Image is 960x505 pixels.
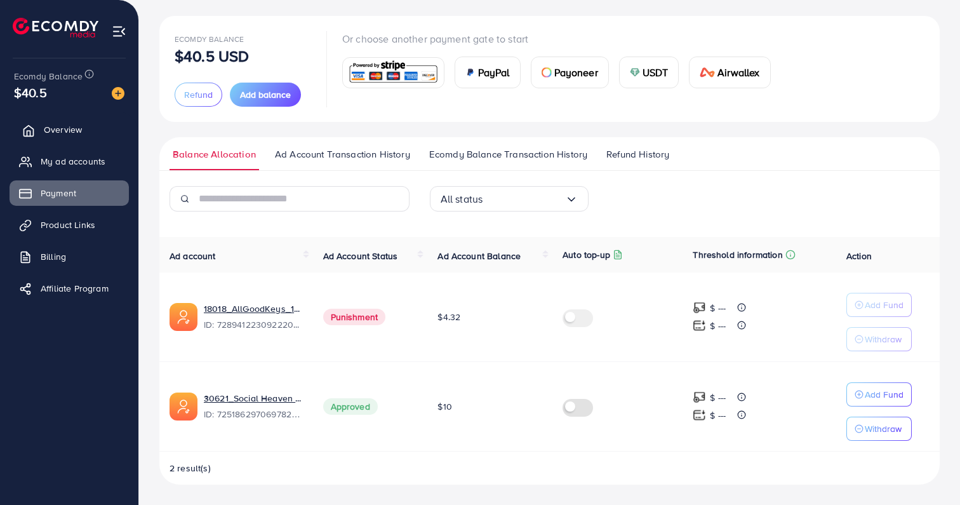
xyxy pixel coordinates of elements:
span: Payment [41,187,76,199]
p: Or choose another payment gate to start [342,31,781,46]
img: ic-ads-acc.e4c84228.svg [170,393,197,421]
p: $40.5 USD [175,48,249,64]
span: Ad Account Balance [437,250,521,262]
p: Withdraw [865,421,902,436]
span: PayPal [478,65,510,80]
span: Airwallex [717,65,759,80]
a: cardPayPal [455,57,521,88]
button: Add Fund [846,382,912,407]
p: $ --- [710,408,726,423]
span: All status [441,189,483,209]
a: cardUSDT [619,57,679,88]
a: Product Links [10,212,129,238]
span: Product Links [41,219,95,231]
a: Payment [10,180,129,206]
span: Ecomdy Balance Transaction History [429,147,587,161]
img: top-up amount [693,319,706,332]
span: 2 result(s) [170,462,211,475]
button: Withdraw [846,417,912,441]
p: $ --- [710,300,726,316]
a: 18018_AllGoodKeys_1697198555049 [204,302,303,315]
a: Billing [10,244,129,269]
span: My ad accounts [41,155,105,168]
button: Refund [175,83,222,107]
a: Overview [10,117,129,142]
p: Auto top-up [563,247,610,262]
iframe: Chat [906,448,950,495]
span: Ecomdy Balance [175,34,244,44]
p: Withdraw [865,332,902,347]
img: ic-ads-acc.e4c84228.svg [170,303,197,331]
p: $ --- [710,390,726,405]
img: menu [112,24,126,39]
span: $4.32 [437,311,460,323]
span: Balance Allocation [173,147,256,161]
span: Refund History [606,147,669,161]
span: Action [846,250,872,262]
a: cardPayoneer [531,57,609,88]
span: Approved [323,398,378,415]
span: Overview [44,123,82,136]
img: top-up amount [693,391,706,404]
span: Billing [41,250,66,263]
p: Add Fund [865,297,903,313]
p: Threshold information [693,247,782,262]
img: card [465,67,476,77]
span: ID: 7251862970697826305 [204,408,303,421]
div: Search for option [430,186,589,212]
span: Add balance [240,88,291,101]
span: $40.5 [14,83,47,102]
button: Withdraw [846,327,912,351]
span: Payoneer [554,65,598,80]
img: logo [13,18,98,37]
img: card [630,67,640,77]
span: Refund [184,88,213,101]
span: $10 [437,400,451,413]
button: Add Fund [846,293,912,317]
span: Ad Account Status [323,250,398,262]
div: <span class='underline'>18018_AllGoodKeys_1697198555049</span></br>7289412230922207233 [204,302,303,332]
span: USDT [643,65,669,80]
img: top-up amount [693,408,706,422]
img: card [347,59,440,86]
input: Search for option [483,189,564,209]
p: Add Fund [865,387,903,402]
span: Ad account [170,250,216,262]
img: image [112,87,124,100]
a: My ad accounts [10,149,129,174]
img: card [700,67,715,77]
span: Ecomdy Balance [14,70,83,83]
span: Affiliate Program [41,282,109,295]
span: Ad Account Transaction History [275,147,410,161]
a: Affiliate Program [10,276,129,301]
a: 30621_Social Heaven -2_1688455929889 [204,392,303,405]
div: <span class='underline'>30621_Social Heaven -2_1688455929889</span></br>7251862970697826305 [204,392,303,421]
img: card [542,67,552,77]
p: $ --- [710,318,726,333]
span: ID: 7289412230922207233 [204,318,303,331]
a: card [342,57,444,88]
a: cardAirwallex [689,57,770,88]
button: Add balance [230,83,301,107]
img: top-up amount [693,301,706,314]
span: Punishment [323,309,386,325]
